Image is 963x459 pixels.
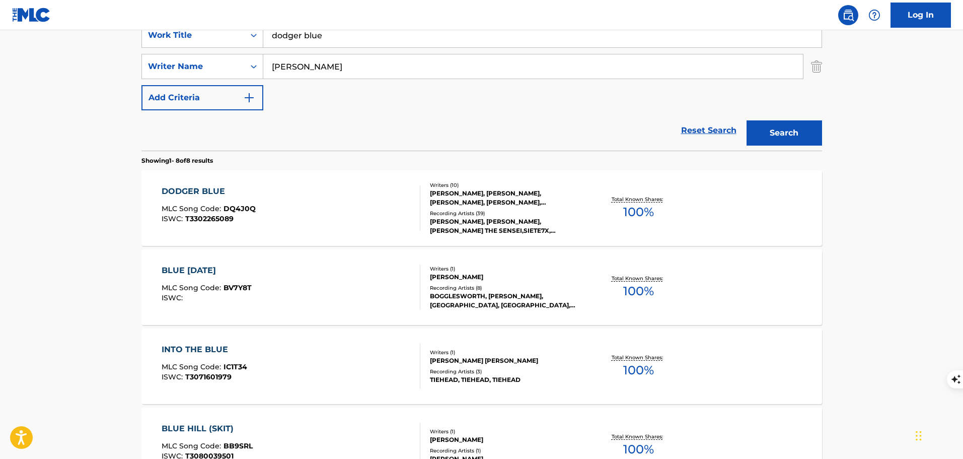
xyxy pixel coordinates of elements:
iframe: Chat Widget [913,411,963,459]
a: Log In [891,3,951,28]
span: 100 % [623,282,654,300]
div: Writers ( 1 ) [430,265,582,273]
div: Recording Artists ( 3 ) [430,368,582,375]
p: Total Known Shares: [612,433,665,440]
div: [PERSON_NAME] [PERSON_NAME] [430,356,582,365]
div: Recording Artists ( 8 ) [430,284,582,292]
img: 9d2ae6d4665cec9f34b9.svg [243,92,255,104]
img: search [842,9,854,21]
p: Showing 1 - 8 of 8 results [141,156,213,165]
img: help [868,9,880,21]
div: Drag [916,421,922,451]
span: T3071601979 [185,372,232,381]
div: Work Title [148,29,239,41]
p: Total Known Shares: [612,275,665,282]
form: Search Form [141,23,822,151]
span: 100 % [623,361,654,379]
button: Add Criteria [141,85,263,110]
span: MLC Song Code : [162,362,224,371]
span: ISWC : [162,214,185,223]
div: Help [864,5,884,25]
div: TIEHEAD, TIEHEAD, TIEHEAD [430,375,582,384]
div: Writer Name [148,60,239,73]
div: [PERSON_NAME], [PERSON_NAME], [PERSON_NAME], [PERSON_NAME], [PERSON_NAME], [PERSON_NAME], [PERSON... [430,189,582,207]
span: MLC Song Code : [162,441,224,450]
div: Writers ( 1 ) [430,428,582,435]
span: DQ4J0Q [224,204,256,213]
span: T3302265089 [185,214,234,223]
div: INTO THE BLUE [162,344,247,356]
span: IC1T34 [224,362,247,371]
span: MLC Song Code : [162,283,224,292]
img: MLC Logo [12,8,51,22]
p: Total Known Shares: [612,195,665,203]
span: 100 % [623,440,654,458]
span: 100 % [623,203,654,221]
div: Writers ( 10 ) [430,181,582,189]
div: BLUE HILL (SKIT) [162,423,253,435]
div: BLUE [DATE] [162,265,252,277]
span: ISWC : [162,293,185,302]
div: [PERSON_NAME] [430,273,582,282]
div: Writers ( 1 ) [430,349,582,356]
span: BV7Y8T [224,283,252,292]
a: Public Search [838,5,858,25]
a: Reset Search [676,119,742,142]
div: [PERSON_NAME] [430,435,582,444]
span: ISWC : [162,372,185,381]
span: BB9SRL [224,441,253,450]
div: BOGGLESWORTH, [PERSON_NAME], [GEOGRAPHIC_DATA], [GEOGRAPHIC_DATA], [GEOGRAPHIC_DATA] [430,292,582,310]
span: MLC Song Code : [162,204,224,213]
a: DODGER BLUEMLC Song Code:DQ4J0QISWC:T3302265089Writers (10)[PERSON_NAME], [PERSON_NAME], [PERSON_... [141,170,822,246]
div: [PERSON_NAME], [PERSON_NAME],[PERSON_NAME] THE SENSEI,SIETE7X,[PERSON_NAME], [PERSON_NAME], [PERS... [430,217,582,235]
a: INTO THE BLUEMLC Song Code:IC1T34ISWC:T3071601979Writers (1)[PERSON_NAME] [PERSON_NAME]Recording ... [141,329,822,404]
div: DODGER BLUE [162,185,256,198]
div: Recording Artists ( 39 ) [430,210,582,217]
button: Search [747,120,822,146]
img: Delete Criterion [811,54,822,79]
a: BLUE [DATE]MLC Song Code:BV7Y8TISWC:Writers (1)[PERSON_NAME]Recording Artists (8)BOGGLESWORTH, [P... [141,249,822,325]
div: Recording Artists ( 1 ) [430,447,582,454]
p: Total Known Shares: [612,354,665,361]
